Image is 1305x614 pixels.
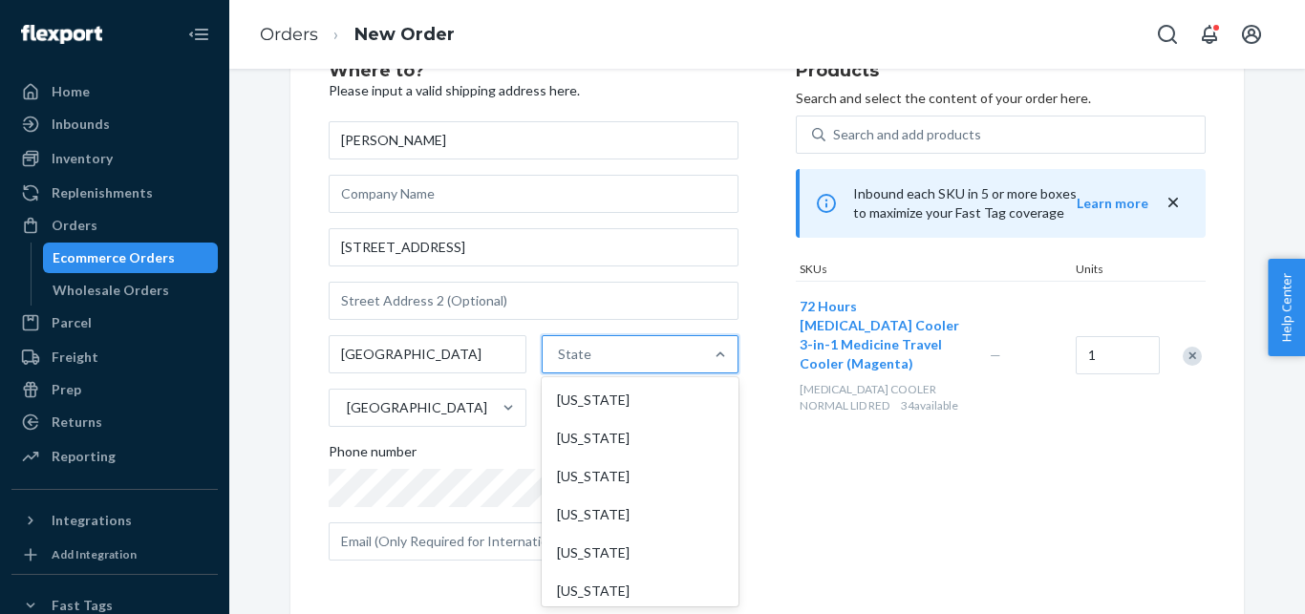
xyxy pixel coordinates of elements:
[52,115,110,134] div: Inbounds
[52,511,132,530] div: Integrations
[11,210,218,241] a: Orders
[329,81,738,100] p: Please input a valid shipping address here.
[800,382,936,413] span: [MEDICAL_DATA] COOLER NORMAL LID RED
[52,149,113,168] div: Inventory
[796,169,1206,238] div: Inbound each SKU in 5 or more boxes to maximize your Fast Tag coverage
[329,62,738,81] h2: Where to?
[11,505,218,536] button: Integrations
[52,183,153,202] div: Replenishments
[1077,194,1148,213] button: Learn more
[1164,193,1183,213] button: close
[52,447,116,466] div: Reporting
[52,82,90,101] div: Home
[796,261,1072,281] div: SKUs
[800,297,967,373] button: 72 Hours [MEDICAL_DATA] Cooler 3-in-1 Medicine Travel Cooler (Magenta)
[11,109,218,139] a: Inbounds
[1190,15,1229,53] button: Open notifications
[43,243,219,273] a: Ecommerce Orders
[990,347,1001,363] span: —
[11,143,218,174] a: Inventory
[52,413,102,432] div: Returns
[1076,336,1160,374] input: Quantity
[329,282,738,320] input: Street Address 2 (Optional)
[800,298,959,371] span: 72 Hours [MEDICAL_DATA] Cooler 3-in-1 Medicine Travel Cooler (Magenta)
[1148,15,1187,53] button: Open Search Box
[329,121,738,159] input: First & Last Name
[11,441,218,472] a: Reporting
[53,248,175,267] div: Ecommerce Orders
[546,572,736,610] div: [US_STATE]
[260,24,318,45] a: Orders
[1268,259,1305,356] button: Help Center
[245,7,470,63] ol: breadcrumbs
[52,546,137,562] div: Add Integration
[11,543,218,566] a: Add Integration
[52,380,81,399] div: Prep
[11,307,218,338] a: Parcel
[52,313,92,332] div: Parcel
[558,345,591,364] div: State
[329,175,738,213] input: Company Name
[21,25,102,44] img: Flexport logo
[329,335,526,373] input: City
[52,216,97,235] div: Orders
[1232,15,1271,53] button: Open account menu
[833,125,981,144] div: Search and add products
[546,496,736,534] div: [US_STATE]
[546,381,736,419] div: [US_STATE]
[796,89,1206,108] p: Search and select the content of your order here.
[53,281,169,300] div: Wholesale Orders
[345,398,347,417] input: [GEOGRAPHIC_DATA]
[11,76,218,107] a: Home
[329,442,417,469] span: Phone number
[329,228,738,266] input: Street Address
[11,178,218,208] a: Replenishments
[11,374,218,405] a: Prep
[11,407,218,437] a: Returns
[1072,261,1158,281] div: Units
[329,522,738,561] input: Email (Only Required for International)
[796,62,1206,81] h2: Products
[52,348,98,367] div: Freight
[901,398,958,413] span: 34 available
[546,534,736,572] div: [US_STATE]
[546,457,736,496] div: [US_STATE]
[180,15,218,53] button: Close Navigation
[354,24,455,45] a: New Order
[1183,347,1202,366] div: Remove Item
[43,275,219,306] a: Wholesale Orders
[347,398,487,417] div: [GEOGRAPHIC_DATA]
[11,342,218,372] a: Freight
[546,419,736,457] div: [US_STATE]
